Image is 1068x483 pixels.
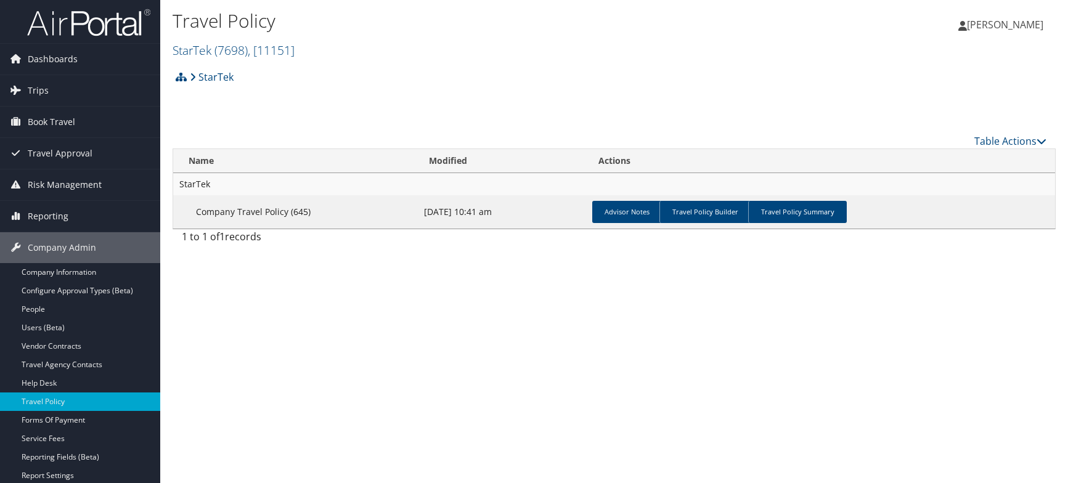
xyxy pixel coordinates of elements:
a: Table Actions [974,134,1046,148]
td: StarTek [173,173,1055,195]
a: Advisor Notes [592,201,662,223]
a: StarTek [173,42,295,59]
span: Dashboards [28,44,78,75]
a: Travel Policy Summary [748,201,847,223]
span: Risk Management [28,169,102,200]
img: airportal-logo.png [27,8,150,37]
span: 1 [219,230,225,243]
span: , [ 11151 ] [248,42,295,59]
th: Actions [587,149,1055,173]
span: [PERSON_NAME] [967,18,1043,31]
span: ( 7698 ) [214,42,248,59]
td: Company Travel Policy (645) [173,195,418,229]
th: Name: activate to sort column ascending [173,149,418,173]
span: Book Travel [28,107,75,137]
th: Modified: activate to sort column ascending [418,149,587,173]
span: Company Admin [28,232,96,263]
a: StarTek [190,65,234,89]
span: Reporting [28,201,68,232]
span: Trips [28,75,49,106]
a: Travel Policy Builder [659,201,751,223]
span: Travel Approval [28,138,92,169]
h1: Travel Policy [173,8,761,34]
td: [DATE] 10:41 am [418,195,587,229]
div: 1 to 1 of records [182,229,384,250]
a: [PERSON_NAME] [958,6,1056,43]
